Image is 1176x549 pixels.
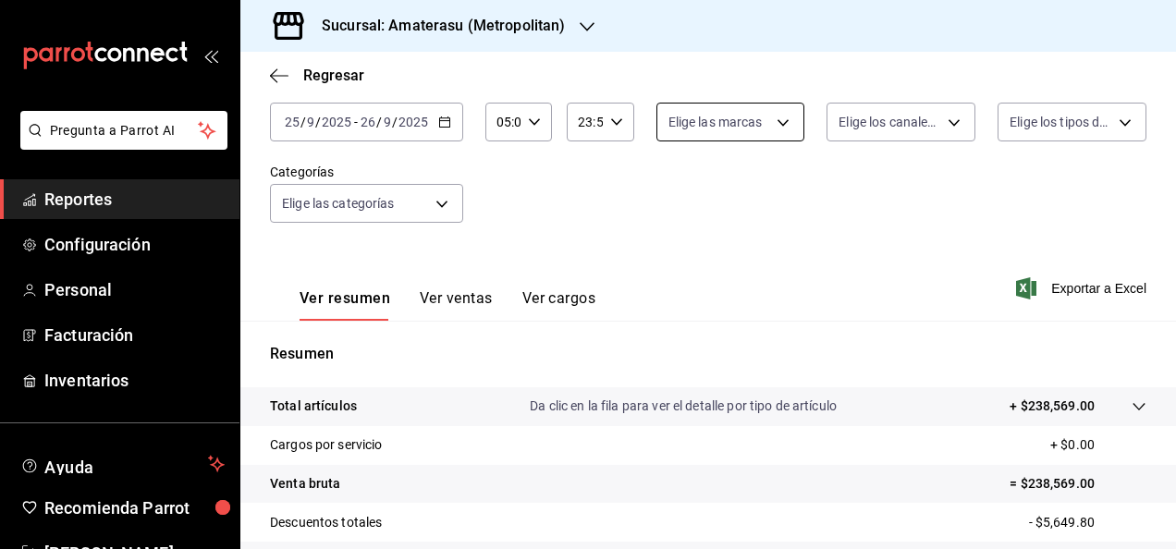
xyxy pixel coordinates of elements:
[1029,513,1146,532] p: - $5,649.80
[392,115,398,129] span: /
[284,115,300,129] input: --
[44,187,225,212] span: Reportes
[354,115,358,129] span: -
[44,453,201,475] span: Ayuda
[1050,435,1146,455] p: + $0.00
[270,474,340,494] p: Venta bruta
[1010,474,1146,494] p: = $238,569.00
[300,289,595,321] div: navigation tabs
[398,115,429,129] input: ----
[300,115,306,129] span: /
[383,115,392,129] input: --
[530,396,837,416] p: Da clic en la fila para ver el detalle por tipo de artículo
[44,495,225,520] span: Recomienda Parrot
[1010,396,1095,416] p: + $238,569.00
[315,115,321,129] span: /
[321,115,352,129] input: ----
[668,113,763,131] span: Elige las marcas
[522,289,596,321] button: Ver cargos
[376,115,382,129] span: /
[50,121,199,140] span: Pregunta a Parrot AI
[360,115,376,129] input: --
[44,277,225,302] span: Personal
[839,113,941,131] span: Elige los canales de venta
[300,289,390,321] button: Ver resumen
[1020,277,1146,299] button: Exportar a Excel
[44,323,225,348] span: Facturación
[270,343,1146,365] p: Resumen
[282,194,395,213] span: Elige las categorías
[13,134,227,153] a: Pregunta a Parrot AI
[270,165,463,178] label: Categorías
[420,289,493,321] button: Ver ventas
[303,67,364,84] span: Regresar
[1010,113,1112,131] span: Elige los tipos de orden
[270,513,382,532] p: Descuentos totales
[270,67,364,84] button: Regresar
[20,111,227,150] button: Pregunta a Parrot AI
[306,115,315,129] input: --
[44,368,225,393] span: Inventarios
[203,48,218,63] button: open_drawer_menu
[270,435,383,455] p: Cargos por servicio
[307,15,565,37] h3: Sucursal: Amaterasu (Metropolitan)
[44,232,225,257] span: Configuración
[270,396,357,416] p: Total artículos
